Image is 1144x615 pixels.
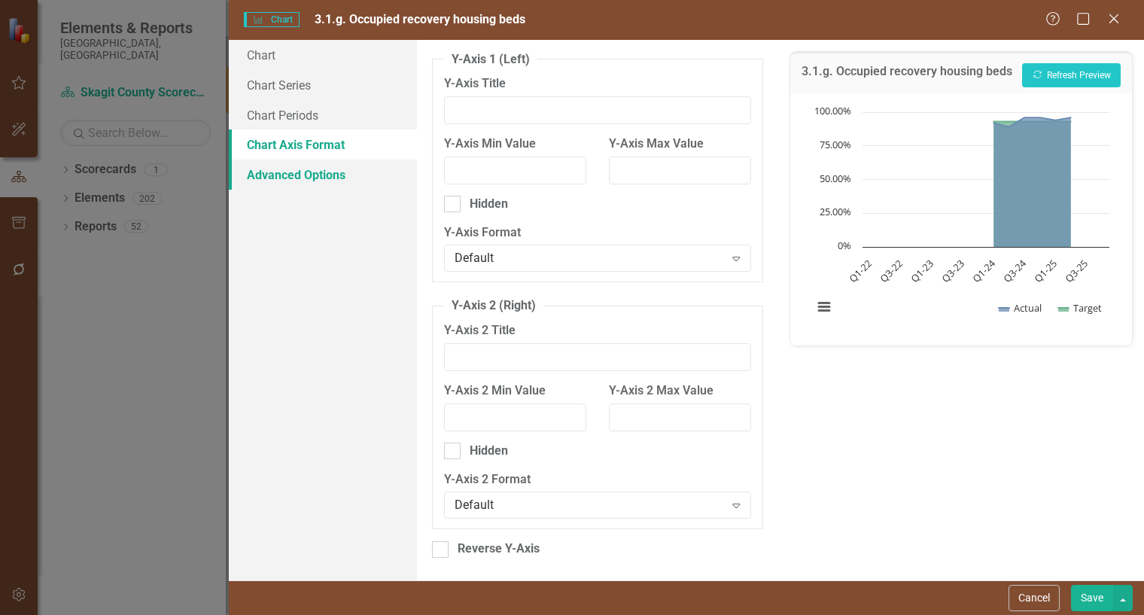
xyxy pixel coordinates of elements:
[470,443,508,460] div: Hidden
[609,135,751,153] label: Y-Axis Max Value
[1022,63,1121,87] button: Refresh Preview
[444,224,751,242] label: Y-Axis Format
[908,257,936,285] text: Q1-23
[229,70,417,100] a: Chart Series
[458,540,540,558] div: Reverse Y-Axis
[939,257,966,285] text: Q3-23
[969,256,998,285] text: Q1-24
[444,75,751,93] label: Y-Axis Title
[805,105,1117,330] div: Chart. Highcharts interactive chart.
[820,172,851,185] text: 50.00%
[244,12,300,27] span: Chart
[444,382,586,400] label: Y-Axis 2 Min Value
[877,257,905,285] text: Q3-22
[229,160,417,190] a: Advanced Options
[455,497,724,514] div: Default
[470,196,508,213] div: Hidden
[609,382,751,400] label: Y-Axis 2 Max Value
[802,65,1012,83] h3: 3.1.g. Occupied recovery housing beds
[229,40,417,70] a: Chart
[444,135,586,153] label: Y-Axis Min Value
[805,105,1117,330] svg: Interactive chart
[1058,301,1103,315] button: Show Target
[820,205,851,218] text: 25.00%
[444,51,537,69] legend: Y-Axis 1 (Left)
[814,104,851,117] text: 100.00%
[1071,585,1113,611] button: Save
[444,471,751,489] label: Y-Axis 2 Format
[455,250,724,267] div: Default
[999,301,1042,315] button: Show Actual
[820,138,851,151] text: 75.00%
[814,297,835,318] button: View chart menu, Chart
[838,239,851,252] text: 0%
[1062,257,1090,285] text: Q3-25
[1000,256,1029,285] text: Q3-24
[315,12,525,26] span: 3.1.g. Occupied recovery housing beds
[444,297,543,315] legend: Y-Axis 2 (Right)
[1031,257,1059,285] text: Q1-25
[229,129,417,160] a: Chart Axis Format
[229,100,417,130] a: Chart Periods
[846,257,874,285] text: Q1-22
[444,322,751,339] label: Y-Axis 2 Title
[1009,585,1060,611] button: Cancel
